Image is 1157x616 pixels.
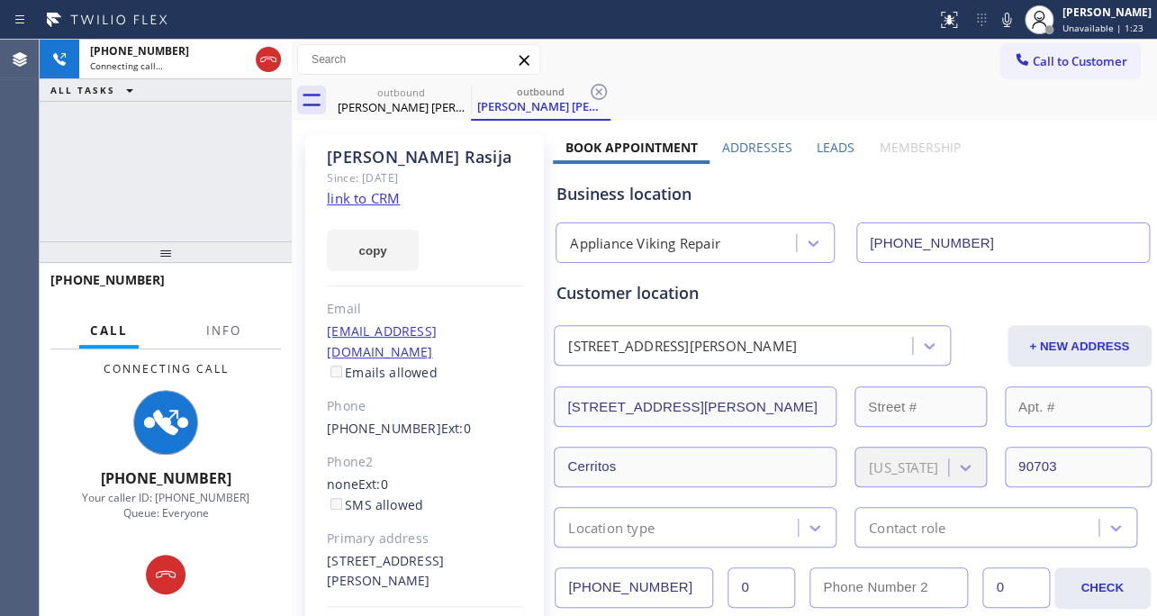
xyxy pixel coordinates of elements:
div: outbound [333,86,469,99]
div: Email [327,299,523,320]
a: [PHONE_NUMBER] [327,420,441,437]
button: Call to Customer [1001,44,1139,78]
div: [STREET_ADDRESS][PERSON_NAME] [568,336,797,357]
span: Connecting Call [104,361,229,376]
input: Phone Number [555,567,713,608]
span: Ext: 0 [358,476,388,493]
input: Street # [854,386,987,427]
div: Since: [DATE] [327,168,523,188]
input: Apt. # [1005,386,1152,427]
span: [PHONE_NUMBER] [101,468,231,488]
span: Info [206,322,241,339]
span: Call to Customer [1033,53,1127,69]
label: Emails allowed [327,364,438,381]
button: Hang up [256,47,281,72]
div: none [327,475,523,516]
div: Phone2 [327,452,523,473]
span: Connecting call… [90,59,163,72]
button: copy [327,230,419,271]
label: Addresses [722,139,792,156]
div: [PERSON_NAME] [1062,5,1152,20]
div: Primary address [327,529,523,549]
input: Emails allowed [330,366,342,377]
button: ALL TASKS [40,79,151,101]
div: [PERSON_NAME] [PERSON_NAME] [473,98,609,114]
input: Ext. 2 [982,567,1050,608]
input: Ext. [728,567,795,608]
div: [STREET_ADDRESS][PERSON_NAME] [327,551,523,593]
span: ALL TASKS [50,84,115,96]
button: Call [79,313,139,349]
button: CHECK [1054,567,1151,609]
div: [PERSON_NAME] Rasija [327,147,523,168]
input: SMS allowed [330,498,342,510]
a: link to CRM [327,189,400,207]
div: Appliance Viking Repair [570,233,720,254]
button: + NEW ADDRESS [1008,325,1152,367]
span: Unavailable | 1:23 [1062,22,1143,34]
div: Customer location [556,281,1148,305]
input: ZIP [1005,447,1152,487]
div: outbound [473,85,609,98]
span: Your caller ID: [PHONE_NUMBER] Queue: Everyone [82,490,249,521]
input: Address [554,386,836,427]
span: Call [90,322,128,339]
button: Info [195,313,252,349]
div: Contact role [869,517,945,538]
div: Ravi Rasija [333,80,469,121]
input: Phone Number [856,222,1150,263]
input: Phone Number 2 [809,567,968,608]
button: Mute [994,7,1019,32]
a: [EMAIL_ADDRESS][DOMAIN_NAME] [327,322,437,360]
div: [PERSON_NAME] [PERSON_NAME] [333,99,469,115]
div: Location type [568,517,655,538]
label: Membership [879,139,960,156]
span: Ext: 0 [441,420,471,437]
div: Business location [556,182,1148,206]
div: Phone [327,396,523,417]
label: Leads [817,139,854,156]
span: [PHONE_NUMBER] [50,271,165,288]
input: City [554,447,836,487]
span: [PHONE_NUMBER] [90,43,189,59]
div: Ravi Rasija [473,80,609,119]
button: Hang up [146,555,185,594]
input: Search [298,45,539,74]
label: SMS allowed [327,496,423,513]
label: Book Appointment [565,139,698,156]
